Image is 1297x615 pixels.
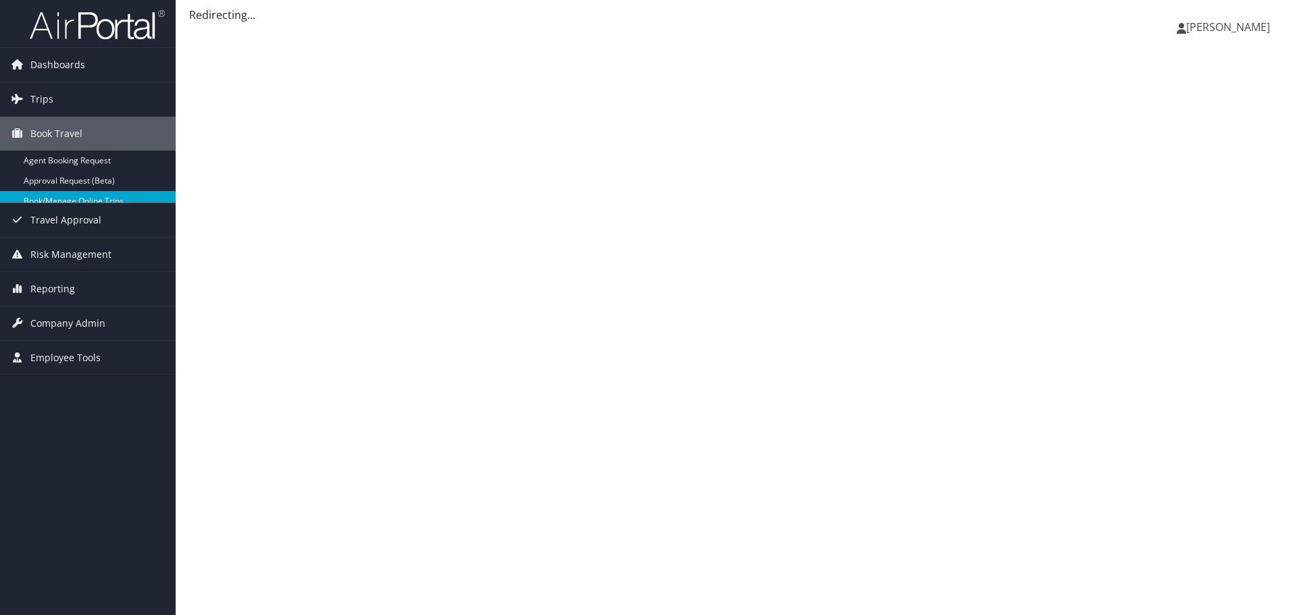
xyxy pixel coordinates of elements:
span: Travel Approval [30,203,101,237]
span: Book Travel [30,117,82,151]
span: Company Admin [30,306,105,340]
span: Trips [30,82,53,116]
div: Redirecting... [189,7,1283,23]
span: Reporting [30,272,75,306]
span: [PERSON_NAME] [1186,20,1270,34]
span: Risk Management [30,238,111,271]
a: [PERSON_NAME] [1177,7,1283,47]
img: airportal-logo.png [30,9,165,41]
span: Employee Tools [30,341,101,375]
span: Dashboards [30,48,85,82]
